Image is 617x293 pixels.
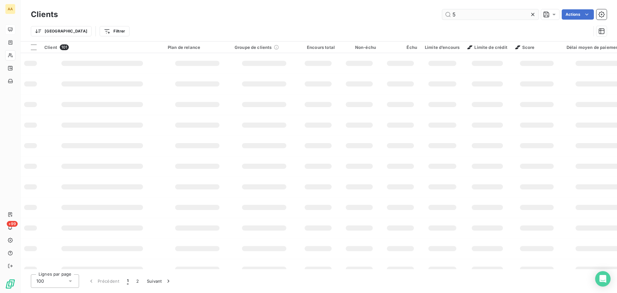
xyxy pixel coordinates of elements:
span: Groupe de clients [235,45,272,50]
div: Encours total [301,45,335,50]
div: Non-échu [343,45,376,50]
span: 1 [127,278,129,284]
span: 101 [60,44,69,50]
input: Rechercher [442,9,539,20]
span: 100 [36,278,44,284]
button: 1 [123,274,132,288]
span: Score [515,45,535,50]
button: Actions [562,9,594,20]
div: Open Intercom Messenger [595,271,611,287]
div: Limite d’encours [425,45,460,50]
button: Filtrer [100,26,129,36]
button: Suivant [143,274,175,288]
h3: Clients [31,9,58,20]
img: Logo LeanPay [5,279,15,289]
span: +99 [7,221,18,227]
div: Échu [384,45,417,50]
button: [GEOGRAPHIC_DATA] [31,26,92,36]
div: AA [5,4,15,14]
div: Plan de relance [168,45,227,50]
button: 2 [132,274,143,288]
span: Client [44,45,57,50]
span: Limite de crédit [467,45,507,50]
button: Précédent [84,274,123,288]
